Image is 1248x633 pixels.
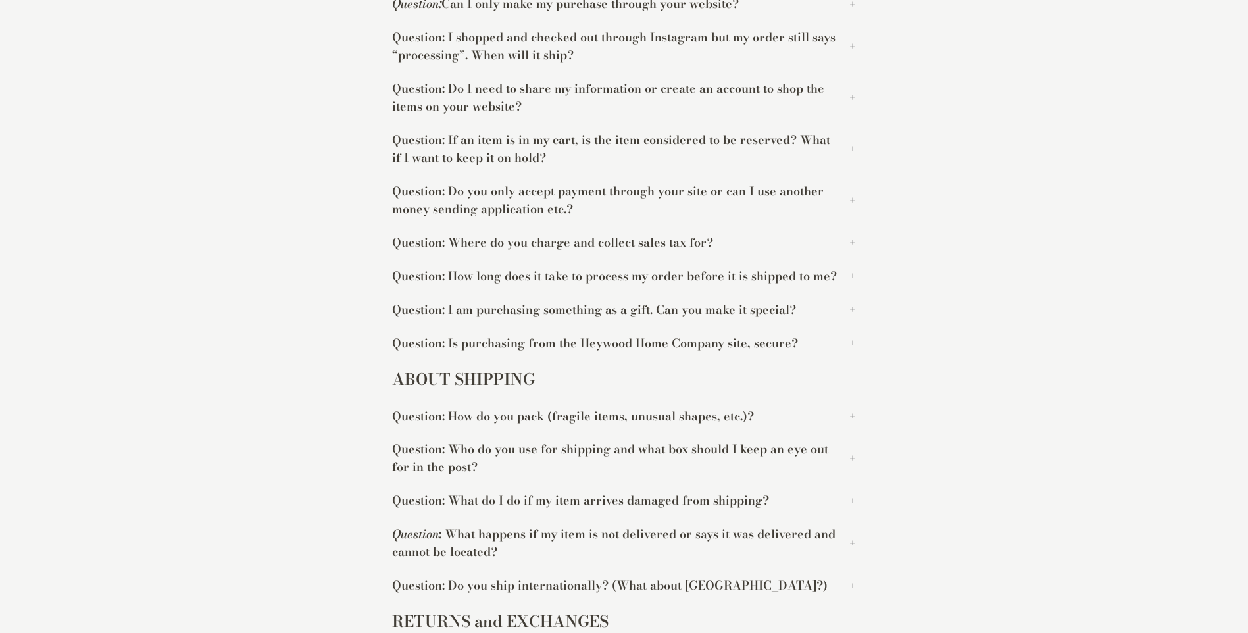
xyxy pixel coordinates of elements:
[392,407,856,425] h4: Question: How do you pack (fragile items, unusual shapes, etc.)?
[392,368,856,392] h3: ABOUT SHIPPING
[392,301,856,318] h4: Question: I am purchasing something as a gift. Can you make it special?
[392,492,856,509] h4: Question: What do I do if my item arrives damaged from shipping?
[392,576,856,594] h4: Question: Do you ship internationally? (What about [GEOGRAPHIC_DATA]?)
[392,234,856,251] h4: Question: Where do you charge and collect sales tax for?
[392,334,856,352] h4: Question: Is purchasing from the Heywood Home Company site, secure?
[392,28,856,64] h4: Question: I shopped and checked out through Instagram but my order still says “processing”. When ...
[392,182,856,218] h4: Question: Do you only accept payment through your site or can I use another money sending applica...
[392,525,856,561] h4: Question: What happens if my item is not delivered or says it was delivered and cannot be located?
[392,80,856,115] h4: Question: Do I need to share my information or create an account to shop the items on your website?
[392,131,856,166] h4: Question: If an item is in my cart, is the item considered to be reserved? What if I want to keep...
[392,267,856,285] h4: Question: How long does it take to process my order before it is shipped to me?
[392,525,439,543] em: Question
[392,440,856,476] h4: Question: Who do you use for shipping and what box should I keep an eye out for in the post?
